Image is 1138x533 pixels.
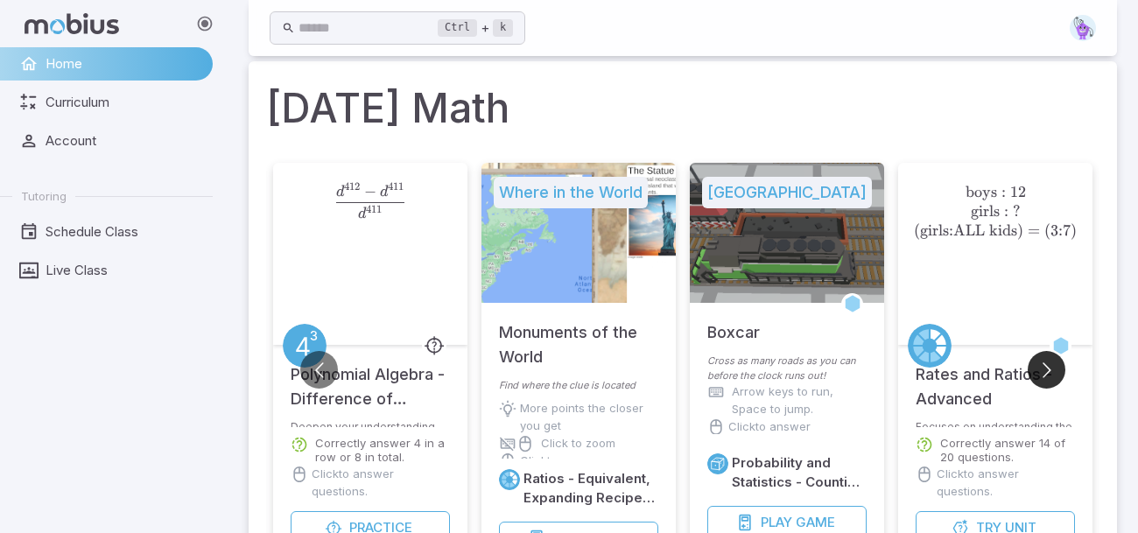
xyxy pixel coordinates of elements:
p: Arrow keys to run, Space to jump. [732,383,867,418]
button: Go to previous slide [300,351,338,389]
p: Correctly answer 4 in a row or 8 in total. [315,436,450,464]
span: (girls:ALL kids) = (3:7) [914,221,1077,240]
h1: [DATE] Math [266,79,1099,138]
h5: Rates and Ratios - Advanced [916,345,1075,411]
span: Account [46,131,200,151]
span: 412 [344,180,360,193]
h6: Probability and Statistics - Counting and Probability Foundations [732,453,867,492]
p: Click to answer questions. [937,466,1075,501]
a: Rates/Ratios [908,324,952,368]
a: Exponents [283,324,327,368]
p: Click to answer questions. [312,466,450,501]
a: Rates/Ratios [499,469,520,490]
p: Correctly answer 14 of 20 questions. [940,436,1075,464]
a: Probability [707,453,728,474]
span: Schedule Class [46,222,200,242]
span: Game [796,513,835,532]
p: Click to answer questions. [520,452,658,487]
p: More points the closer you get [520,400,658,435]
p: Find where the clue is located [499,378,658,393]
span: Curriculum [46,93,200,112]
span: d [358,207,366,221]
kbd: k [493,19,513,37]
span: girls : ? [971,202,1021,221]
span: ​ [404,183,406,207]
kbd: Ctrl [438,19,477,37]
span: Live Class [46,261,200,280]
span: Home [46,54,200,74]
img: pentagon.svg [1070,15,1096,41]
p: Focuses on understanding the basics of rates and ratios. [916,420,1075,427]
p: Click to answer questions. [728,418,867,453]
h6: Ratios - Equivalent, Expanding Recipes with Integer Multiples - Fractions [523,469,658,508]
span: 411 [388,180,404,193]
button: Go to next slide [1028,351,1065,389]
span: d [336,185,344,200]
p: Click to zoom [541,435,615,452]
h5: Monuments of the World [499,303,658,369]
p: Deepen your understanding by focusing on one area. [291,420,450,427]
h5: [GEOGRAPHIC_DATA] [702,177,872,208]
span: − [364,182,376,200]
div: + [438,18,513,39]
span: Tutoring [21,188,67,204]
span: Play [761,513,792,532]
h5: Polynomial Algebra - Difference of Exponents (Variables) Divided by Second Exponent - Simplify [291,345,450,411]
span: 411 [366,203,382,215]
h5: Boxcar [707,303,760,345]
span: d [380,185,388,200]
span: boys : 12 [966,183,1026,201]
h5: Where in the World [494,177,648,208]
p: Cross as many roads as you can before the clock runs out! [707,354,867,383]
